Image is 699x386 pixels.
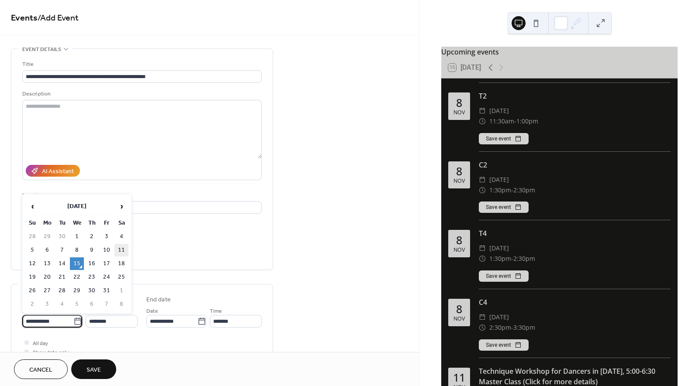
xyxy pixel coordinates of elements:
[511,253,513,264] span: -
[25,217,39,229] th: Su
[114,271,128,284] td: 25
[453,316,465,322] div: Nov
[456,97,462,108] div: 8
[479,270,529,282] button: Save event
[513,253,535,264] span: 2:30pm
[87,366,101,375] span: Save
[40,230,54,243] td: 29
[100,271,114,284] td: 24
[85,257,99,270] td: 16
[55,298,69,311] td: 4
[25,298,39,311] td: 2
[114,257,128,270] td: 18
[513,185,535,195] span: 2:30pm
[38,10,79,27] span: / Add Event
[25,244,39,256] td: 5
[516,116,538,126] span: 1:00pm
[40,197,114,216] th: [DATE]
[40,244,54,256] td: 6
[85,244,99,256] td: 9
[55,230,69,243] td: 30
[441,47,678,57] div: Upcoming events
[146,295,171,304] div: End date
[33,348,69,357] span: Show date only
[489,185,511,195] span: 1:30pm
[22,89,260,99] div: Description
[453,247,465,253] div: Nov
[100,284,114,297] td: 31
[114,284,128,297] td: 1
[14,359,68,379] button: Cancel
[26,165,80,177] button: AI Assistant
[22,45,61,54] span: Event details
[456,235,462,246] div: 8
[453,372,465,383] div: 11
[479,106,486,116] div: ​
[514,116,516,126] span: -
[100,217,114,229] th: Fr
[146,307,158,316] span: Date
[71,359,116,379] button: Save
[479,160,671,170] div: C2
[489,253,511,264] span: 1:30pm
[456,166,462,177] div: 8
[33,339,48,348] span: All day
[479,185,486,195] div: ​
[456,304,462,314] div: 8
[479,91,671,101] div: T2
[115,198,128,215] span: ›
[453,110,465,116] div: Nov
[25,271,39,284] td: 19
[70,217,84,229] th: We
[479,253,486,264] div: ​
[479,116,486,126] div: ​
[100,230,114,243] td: 3
[55,217,69,229] th: Tu
[100,244,114,256] td: 10
[85,298,99,311] td: 6
[55,271,69,284] td: 21
[479,243,486,253] div: ​
[70,284,84,297] td: 29
[40,284,54,297] td: 27
[70,298,84,311] td: 5
[489,106,509,116] span: [DATE]
[85,217,99,229] th: Th
[70,230,84,243] td: 1
[114,217,128,229] th: Sa
[40,298,54,311] td: 3
[55,244,69,256] td: 7
[479,312,486,322] div: ​
[513,322,535,333] span: 3:30pm
[25,257,39,270] td: 12
[479,339,529,351] button: Save event
[489,322,511,333] span: 2:30pm
[40,271,54,284] td: 20
[70,271,84,284] td: 22
[114,230,128,243] td: 4
[489,312,509,322] span: [DATE]
[489,116,514,126] span: 11:30am
[511,185,513,195] span: -
[42,167,74,176] div: AI Assistant
[100,298,114,311] td: 7
[25,284,39,297] td: 26
[25,230,39,243] td: 28
[479,174,486,185] div: ​
[210,307,222,316] span: Time
[26,198,39,215] span: ‹
[511,322,513,333] span: -
[40,217,54,229] th: Mo
[22,191,260,200] div: Location
[489,174,509,185] span: [DATE]
[114,298,128,311] td: 8
[40,257,54,270] td: 13
[114,244,128,256] td: 11
[100,257,114,270] td: 17
[22,60,260,69] div: Title
[55,257,69,270] td: 14
[489,243,509,253] span: [DATE]
[479,202,529,213] button: Save event
[479,297,671,307] div: C4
